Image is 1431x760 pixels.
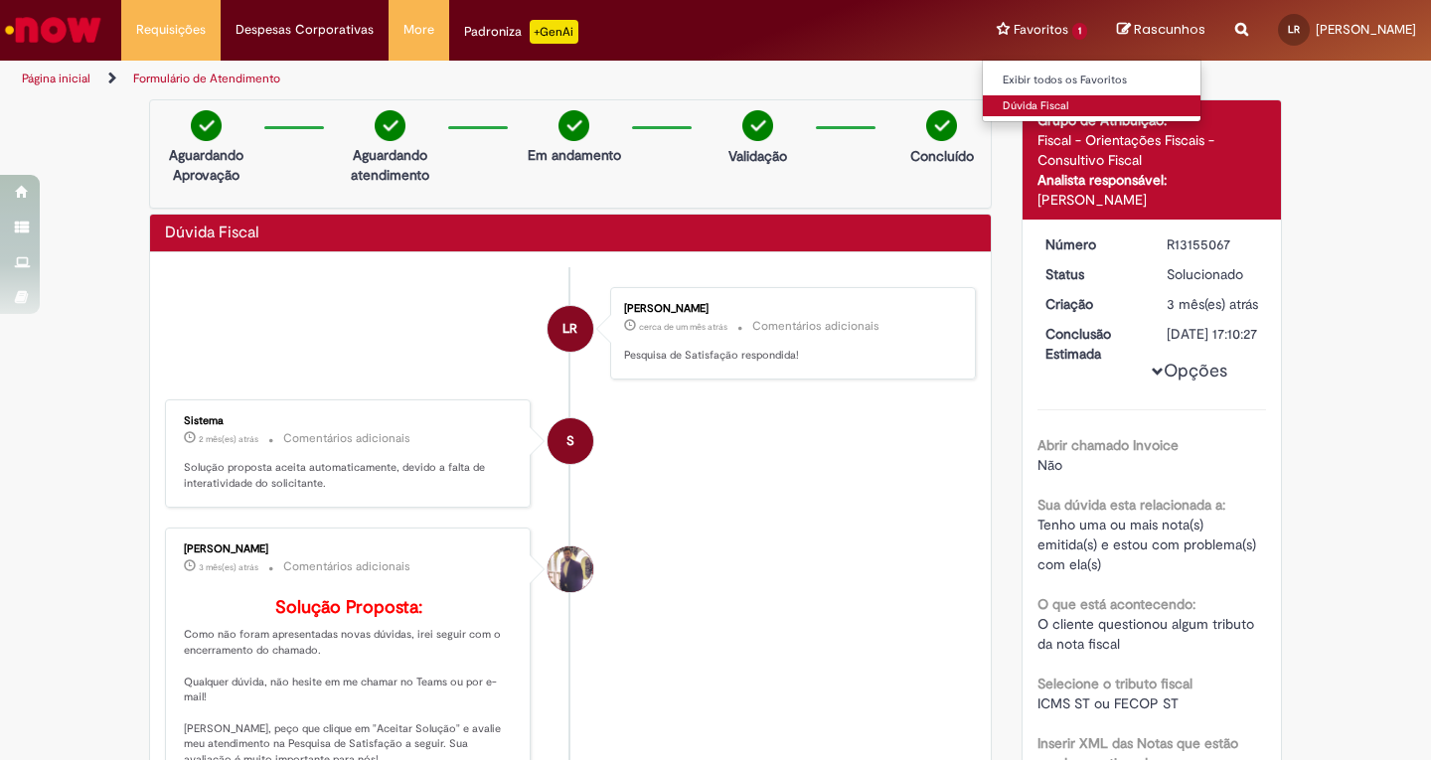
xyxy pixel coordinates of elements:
time: 23/06/2025 17:00:01 [199,433,258,445]
span: LR [1288,23,1300,36]
div: Sistema [184,415,515,427]
b: Sua dúvida esta relacionada a: [1037,496,1225,514]
img: check-circle-green.png [375,110,405,141]
div: [DATE] 17:10:27 [1167,324,1259,344]
img: check-circle-green.png [558,110,589,141]
span: Não [1037,456,1062,474]
span: Tenho uma ou mais nota(s) emitida(s) e estou com problema(s) com ela(s) [1037,516,1260,573]
small: Comentários adicionais [752,318,879,335]
div: [PERSON_NAME] [624,303,955,315]
span: LR [562,305,577,353]
b: Abrir chamado Invoice [1037,436,1179,454]
small: Comentários adicionais [283,430,410,447]
b: Selecione o tributo fiscal [1037,675,1192,692]
div: [PERSON_NAME] [1037,190,1267,210]
p: Aguardando Aprovação [158,145,254,185]
ul: Favoritos [982,60,1201,122]
div: LEONARDO CATAO DE LIMA ROZSAS [548,306,593,352]
p: Concluído [910,146,974,166]
span: Favoritos [1014,20,1068,40]
p: Aguardando atendimento [342,145,438,185]
div: Fiscal - Orientações Fiscais - Consultivo Fiscal [1037,130,1267,170]
span: 1 [1072,23,1087,40]
b: O que está acontecendo: [1037,595,1195,613]
img: ServiceNow [2,10,104,50]
p: Em andamento [528,145,621,165]
div: Solucionado [1167,264,1259,284]
img: check-circle-green.png [742,110,773,141]
a: Dúvida Fiscal [983,95,1201,117]
time: 16/07/2025 16:07:03 [639,321,727,333]
img: check-circle-green.png [191,110,222,141]
span: O cliente questionou algum tributo da nota fiscal [1037,615,1258,653]
span: S [566,417,574,465]
div: Analista responsável: [1037,170,1267,190]
ul: Trilhas de página [15,61,939,97]
small: Comentários adicionais [283,558,410,575]
a: Rascunhos [1117,21,1205,40]
p: Pesquisa de Satisfação respondida! [624,348,955,364]
p: Solução proposta aceita automaticamente, devido a falta de interatividade do solicitante. [184,460,515,491]
span: 3 mês(es) atrás [199,561,258,573]
img: check-circle-green.png [926,110,957,141]
h2: Dúvida Fiscal Histórico de tíquete [165,225,259,242]
p: Validação [728,146,787,166]
time: 10/06/2025 14:35:01 [1167,295,1258,313]
dt: Número [1031,234,1153,254]
span: ICMS ST ou FECOP ST [1037,694,1179,712]
div: Padroniza [464,20,578,44]
span: cerca de um mês atrás [639,321,727,333]
div: Gabriel Rodrigues Barao [548,546,593,592]
div: 10/06/2025 14:35:01 [1167,294,1259,314]
div: R13155067 [1167,234,1259,254]
div: System [548,418,593,464]
a: Formulário de Atendimento [133,71,280,86]
span: Despesas Corporativas [236,20,374,40]
dt: Conclusão Estimada [1031,324,1153,364]
dt: Criação [1031,294,1153,314]
p: +GenAi [530,20,578,44]
a: Exibir todos os Favoritos [983,70,1201,91]
span: 3 mês(es) atrás [1167,295,1258,313]
time: 13/06/2025 08:49:49 [199,561,258,573]
span: Rascunhos [1134,20,1205,39]
dt: Status [1031,264,1153,284]
div: [PERSON_NAME] [184,543,515,555]
b: Solução Proposta: [275,596,422,619]
span: More [403,20,434,40]
span: Requisições [136,20,206,40]
span: 2 mês(es) atrás [199,433,258,445]
a: Página inicial [22,71,90,86]
span: [PERSON_NAME] [1316,21,1416,38]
